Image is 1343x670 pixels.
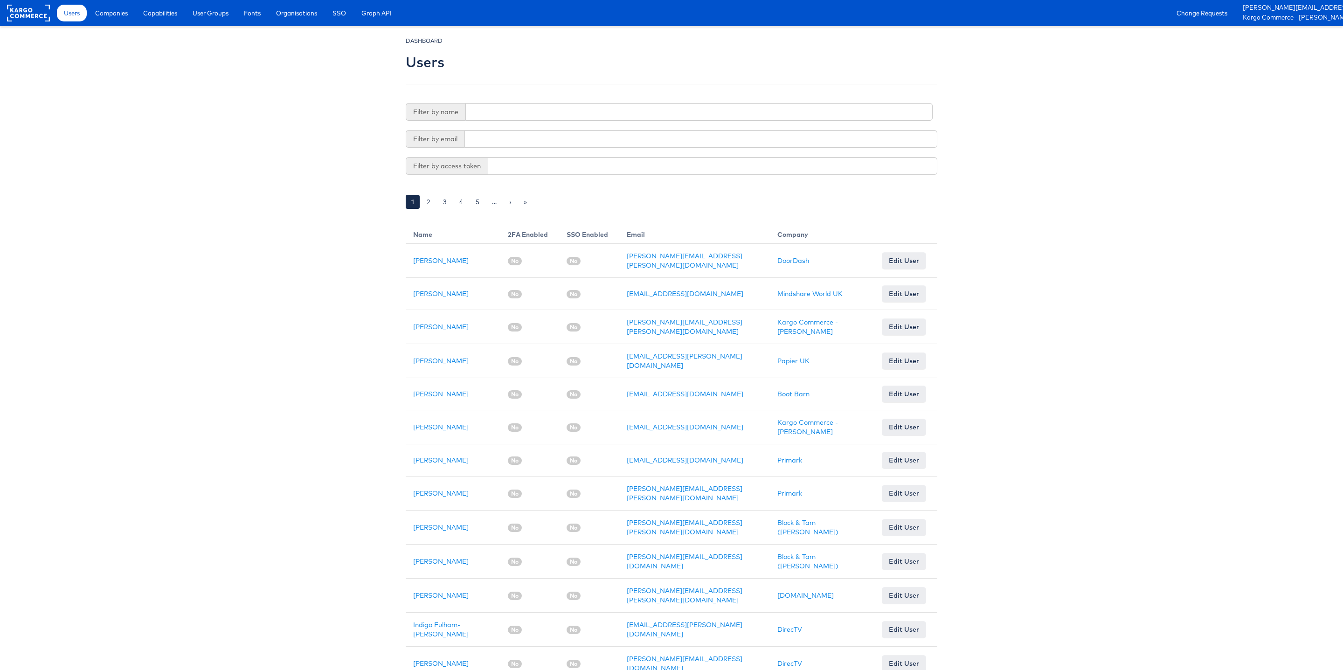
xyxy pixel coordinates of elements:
a: [PERSON_NAME] [413,256,469,265]
a: [PERSON_NAME] [413,323,469,331]
a: Kargo Commerce - [PERSON_NAME] [777,418,838,436]
span: No [567,323,581,332]
span: No [567,660,581,668]
span: Users [64,8,80,18]
a: SSO [325,5,353,21]
span: SSO [332,8,346,18]
span: No [508,456,522,465]
a: Block & Tam ([PERSON_NAME]) [777,553,838,570]
span: No [508,290,522,298]
span: No [508,524,522,532]
a: [PERSON_NAME][EMAIL_ADDRESS][PERSON_NAME][DOMAIN_NAME] [627,587,742,604]
a: [PERSON_NAME] [413,523,469,532]
span: No [508,660,522,668]
a: Edit User [882,621,926,638]
span: No [567,390,581,399]
a: Edit User [882,485,926,502]
span: No [508,390,522,399]
span: Filter by name [406,103,465,121]
a: [EMAIL_ADDRESS][DOMAIN_NAME] [627,456,743,464]
a: [PERSON_NAME][EMAIL_ADDRESS][PERSON_NAME][DOMAIN_NAME] [627,484,742,502]
span: No [508,490,522,498]
a: … [486,195,502,209]
th: Email [619,222,770,244]
a: Primark [777,489,802,497]
span: No [508,558,522,566]
span: No [567,456,581,465]
a: Edit User [882,318,926,335]
a: Boot Barn [777,390,810,398]
a: [PERSON_NAME][EMAIL_ADDRESS][DOMAIN_NAME] [627,553,742,570]
a: [EMAIL_ADDRESS][PERSON_NAME][DOMAIN_NAME] [627,621,742,638]
a: User Groups [186,5,235,21]
a: [PERSON_NAME] [413,390,469,398]
a: Edit User [882,587,926,604]
a: Edit User [882,553,926,570]
span: No [567,558,581,566]
a: [PERSON_NAME] [413,290,469,298]
span: No [508,357,522,366]
a: › [504,195,517,209]
span: Companies [95,8,128,18]
a: [PERSON_NAME] [413,659,469,668]
a: Edit User [882,452,926,469]
a: » [518,195,533,209]
a: DirecTV [777,625,802,634]
a: [PERSON_NAME] [413,591,469,600]
a: Edit User [882,419,926,435]
th: SSO Enabled [559,222,619,244]
a: Edit User [882,285,926,302]
a: Edit User [882,386,926,402]
a: [PERSON_NAME] [413,557,469,566]
a: Indigo Fulham-[PERSON_NAME] [413,621,469,638]
a: [PERSON_NAME][EMAIL_ADDRESS][PERSON_NAME][DOMAIN_NAME] [627,252,742,269]
span: Fonts [244,8,261,18]
span: No [567,524,581,532]
a: Kargo Commerce - [PERSON_NAME] [777,318,838,336]
a: [PERSON_NAME][EMAIL_ADDRESS][PERSON_NAME][DOMAIN_NAME] [627,318,742,336]
a: Organisations [269,5,324,21]
a: Fonts [237,5,268,21]
a: 1 [406,195,420,209]
a: Change Requests [1170,5,1234,21]
a: [EMAIL_ADDRESS][DOMAIN_NAME] [627,390,743,398]
a: Edit User [882,352,926,369]
a: [PERSON_NAME] [413,489,469,497]
span: Organisations [276,8,317,18]
a: 3 [437,195,452,209]
span: User Groups [193,8,228,18]
a: [PERSON_NAME][EMAIL_ADDRESS][PERSON_NAME][DOMAIN_NAME] [1243,3,1336,13]
a: Block & Tam ([PERSON_NAME]) [777,518,838,536]
a: DoorDash [777,256,809,265]
a: Graph API [354,5,399,21]
a: [EMAIL_ADDRESS][DOMAIN_NAME] [627,290,743,298]
a: Mindshare World UK [777,290,843,298]
a: [EMAIL_ADDRESS][DOMAIN_NAME] [627,423,743,431]
a: Capabilities [136,5,184,21]
span: No [508,257,522,265]
span: No [567,592,581,600]
span: No [508,423,522,432]
span: Filter by email [406,130,464,148]
span: No [508,592,522,600]
th: Name [406,222,500,244]
span: No [567,490,581,498]
a: Edit User [882,519,926,536]
a: 4 [454,195,469,209]
a: 2 [421,195,436,209]
a: [PERSON_NAME] [413,456,469,464]
a: Companies [88,5,135,21]
span: No [567,357,581,366]
span: No [567,290,581,298]
h2: Users [406,55,444,70]
span: No [508,626,522,634]
a: Papier UK [777,357,810,365]
a: [PERSON_NAME] [413,423,469,431]
small: DASHBOARD [406,37,443,44]
span: No [567,257,581,265]
a: [PERSON_NAME][EMAIL_ADDRESS][PERSON_NAME][DOMAIN_NAME] [627,518,742,536]
th: Company [770,222,874,244]
a: Primark [777,456,802,464]
th: 2FA Enabled [500,222,559,244]
a: 5 [470,195,485,209]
